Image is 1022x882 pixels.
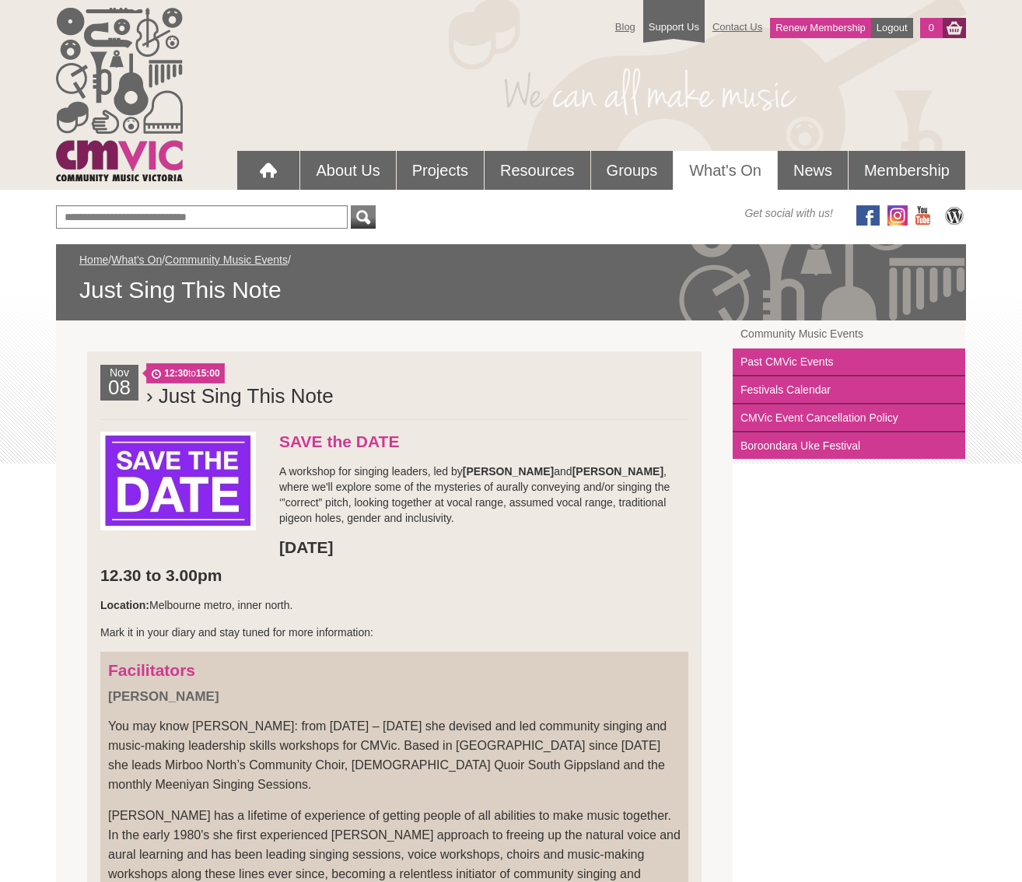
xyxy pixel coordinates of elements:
strong: 12.30 to 3.00pm [100,566,222,584]
a: Community Music Events [733,320,965,348]
span: to [146,363,225,383]
h2: › Just Sing This Note [146,380,688,411]
strong: [PERSON_NAME] [108,689,219,704]
strong: [PERSON_NAME] [463,465,554,478]
p: Mark it in your diary and stay tuned for more information: [100,625,688,640]
strong: 15:00 [196,368,220,379]
span: Get social with us! [744,205,833,221]
strong: [DATE] [279,538,334,556]
a: News [778,151,848,190]
img: GENERIC-Save-the-Date.jpg [100,432,256,530]
a: 0 [920,18,943,38]
a: Logout [871,18,913,38]
span: Just Sing This Note [79,275,943,305]
a: Home [79,254,108,266]
strong: Facilitators [108,661,195,679]
p: You may know [PERSON_NAME]: from [DATE] – [DATE] she devised and led community singing and music-... [108,716,681,794]
div: / / / [79,252,943,305]
strong: Location: [100,599,149,611]
div: Nov [100,365,138,401]
p: A workshop for singing leaders, led by and , where we'll explore some of the mysteries of aurally... [100,464,688,526]
a: Projects [397,151,484,190]
a: Boroondara Uke Festival [733,432,965,459]
img: cmvic_logo.png [56,8,183,181]
p: Melbourne metro, inner north. [100,597,688,613]
img: CMVic Blog [943,205,966,226]
a: Contact Us [705,13,770,40]
a: About Us [300,151,395,190]
a: Resources [485,151,590,190]
a: What's On [674,151,777,190]
a: What's On [111,254,162,266]
a: Community Music Events [165,254,288,266]
a: Past CMVic Events [733,348,965,376]
strong: [PERSON_NAME] [572,465,663,478]
a: Membership [849,151,965,190]
strong: SAVE the DATE [279,432,399,450]
a: Blog [607,13,643,40]
a: CMVic Event Cancellation Policy [733,404,965,432]
a: Festivals Calendar [733,376,965,404]
img: icon-instagram.png [887,205,908,226]
h2: 08 [104,380,135,401]
a: Renew Membership [770,18,871,38]
a: Groups [591,151,674,190]
strong: 12:30 [164,368,188,379]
